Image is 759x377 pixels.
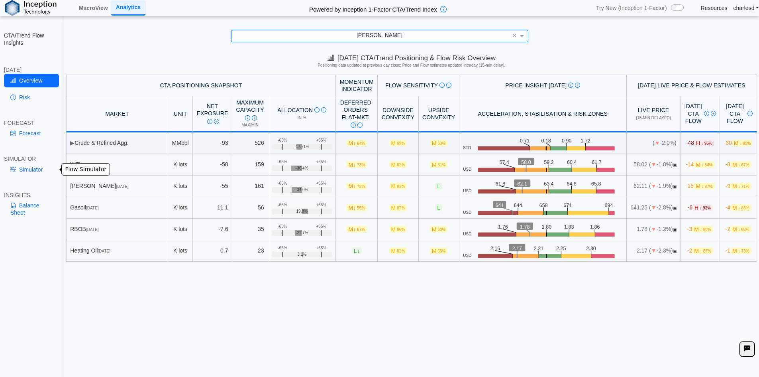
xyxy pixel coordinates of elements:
[357,141,365,146] span: 64%
[193,219,232,240] td: -7.6
[76,1,111,15] a: MacroView
[389,183,407,189] span: M
[521,223,531,229] text: 1.78
[66,75,336,96] th: CTA Positioning Snapshot
[701,4,728,12] a: Resources
[463,232,471,237] span: USD
[4,163,59,176] a: Simulator
[594,180,604,186] text: 65.8
[70,247,164,254] div: Heating Oil
[430,161,448,168] span: M
[496,180,506,186] text: 61.8
[522,159,532,165] text: 58.0
[463,82,622,89] div: Price Insight [DATE]
[569,180,579,186] text: 64.6
[346,183,367,189] span: M
[328,54,496,62] span: [DATE] CTA/Trend Positioning & Flow Risk Overview
[627,219,681,240] td: 1.78 ( -1.2%)
[446,83,451,88] img: Read More
[491,245,501,251] text: 2.16
[627,176,681,197] td: 62.11 ( -1.9%)
[346,140,367,146] span: M
[389,247,407,254] span: M
[168,176,193,197] td: K lots
[232,132,268,154] td: 526
[543,223,553,229] text: 1.80
[512,32,517,39] span: ×
[389,226,407,233] span: M
[346,226,367,233] span: M
[730,161,751,168] span: M
[726,161,751,168] span: -8
[86,206,98,210] span: [DATE]
[673,249,677,253] span: OPEN: Market session is currently open.
[435,204,442,211] span: L
[651,247,657,254] span: ▼
[687,247,713,254] span: -2
[61,163,110,176] div: Flow Simulator
[296,166,308,171] span: -36.4%
[321,107,326,113] img: Read More
[439,83,445,88] img: Info
[419,96,459,132] th: Upside Convexity
[430,247,448,254] span: M
[596,4,667,12] span: Try New (Inception 1-Factor)
[70,140,75,146] span: ▶
[357,247,360,254] span: ↓
[673,163,677,167] span: OPEN: Market session is currently open.
[700,227,711,232] span: ↓ 80%
[694,140,714,146] span: H
[70,182,164,189] div: [PERSON_NAME]
[627,154,681,176] td: 58.02 ( -1.8%)
[316,160,327,164] div: +65%
[346,204,367,211] span: M
[701,141,712,146] span: ↓ 95%
[589,245,599,251] text: 2.30
[535,245,545,251] text: 2.21
[651,183,657,189] span: ▼
[738,206,749,210] span: ↓ 83%
[627,132,681,154] td: ( -2.0%)
[4,191,59,199] div: INSIGHTS
[4,199,59,219] a: Balance Sheet
[711,111,716,116] img: Read More
[655,140,660,146] span: ▼
[673,206,677,210] span: OPEN: Market session is currently open.
[353,183,356,189] span: ↓
[340,99,372,128] div: Deferred Orders FLAT-MKT.
[636,116,671,120] span: (15-min delayed)
[252,115,257,120] img: Read More
[673,184,677,189] span: OPEN: Market session is currently open.
[378,96,418,132] th: Downside Convexity
[686,183,715,189] span: -15
[4,66,59,73] div: [DATE]
[463,253,471,258] span: USD
[353,226,356,232] span: ↓
[116,184,128,189] span: [DATE]
[316,246,327,251] div: +65%
[738,227,749,232] span: ↓ 63%
[4,155,59,162] div: SIMULATOR
[499,223,509,229] text: 1.76
[232,219,268,240] td: 35
[4,119,59,126] div: FORECAST
[357,227,365,232] span: 67%
[463,146,471,150] span: STD
[730,226,751,233] span: M
[541,202,549,208] text: 658
[738,163,749,167] span: ↓ 67%
[738,184,749,189] span: ↓ 71%
[98,249,110,253] span: [DATE]
[193,240,232,262] td: 0.7
[389,161,407,168] span: M
[232,240,268,262] td: 23
[437,249,445,253] span: 65%
[726,204,751,211] span: -4
[627,96,681,132] th: Live Price
[513,245,523,251] text: 2.17
[351,122,356,128] img: Info
[686,140,714,146] span: -48
[397,163,405,167] span: 82%
[4,126,59,140] a: Forecast
[730,247,751,254] span: M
